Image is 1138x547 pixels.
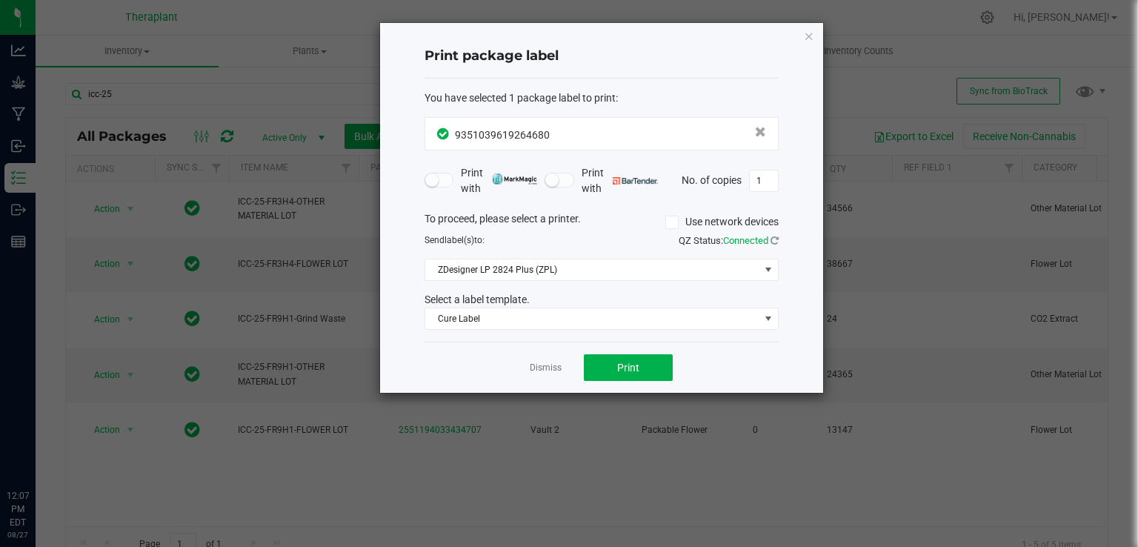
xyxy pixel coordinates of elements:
div: : [425,90,779,106]
span: 9351039619264680 [455,129,550,141]
iframe: Resource center [15,428,59,473]
span: Send to: [425,235,485,245]
span: Connected [723,235,768,246]
span: QZ Status: [679,235,779,246]
div: To proceed, please select a printer. [413,211,790,233]
span: Print [617,362,639,374]
label: Use network devices [665,214,779,230]
span: Print with [582,165,658,196]
a: Dismiss [530,362,562,374]
h4: Print package label [425,47,779,66]
img: bartender.png [613,177,658,185]
div: Select a label template. [413,292,790,308]
span: No. of copies [682,173,742,185]
span: Print with [461,165,537,196]
button: Print [584,354,673,381]
span: You have selected 1 package label to print [425,92,616,104]
span: In Sync [437,126,451,142]
span: ZDesigner LP 2824 Plus (ZPL) [425,259,759,280]
span: Cure Label [425,308,759,329]
span: label(s) [445,235,474,245]
img: mark_magic_cybra.png [492,173,537,185]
